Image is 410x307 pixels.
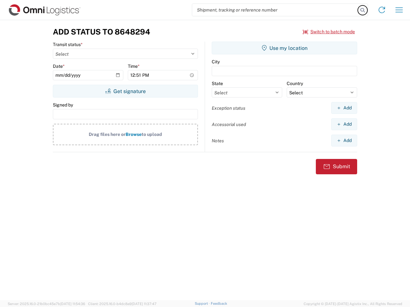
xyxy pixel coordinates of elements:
[304,301,402,307] span: Copyright © [DATE]-[DATE] Agistix Inc., All Rights Reserved
[303,27,355,37] button: Switch to batch mode
[195,302,211,305] a: Support
[53,85,198,98] button: Get signature
[331,102,357,114] button: Add
[212,81,223,86] label: State
[331,135,357,146] button: Add
[53,63,65,69] label: Date
[53,102,73,108] label: Signed by
[88,302,157,306] span: Client: 2025.16.0-b4dc8a9
[212,138,224,144] label: Notes
[211,302,227,305] a: Feedback
[132,302,157,306] span: [DATE] 11:37:47
[316,159,357,174] button: Submit
[192,4,358,16] input: Shipment, tracking or reference number
[212,105,245,111] label: Exception status
[126,132,142,137] span: Browse
[142,132,162,137] span: to upload
[212,42,357,54] button: Use my location
[53,27,150,36] h3: Add Status to 8648294
[212,122,246,127] label: Accessorial used
[53,42,83,47] label: Transit status
[8,302,85,306] span: Server: 2025.16.0-21b0bc45e7b
[331,118,357,130] button: Add
[287,81,303,86] label: Country
[128,63,140,69] label: Time
[89,132,126,137] span: Drag files here or
[212,59,220,65] label: City
[60,302,85,306] span: [DATE] 11:54:36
